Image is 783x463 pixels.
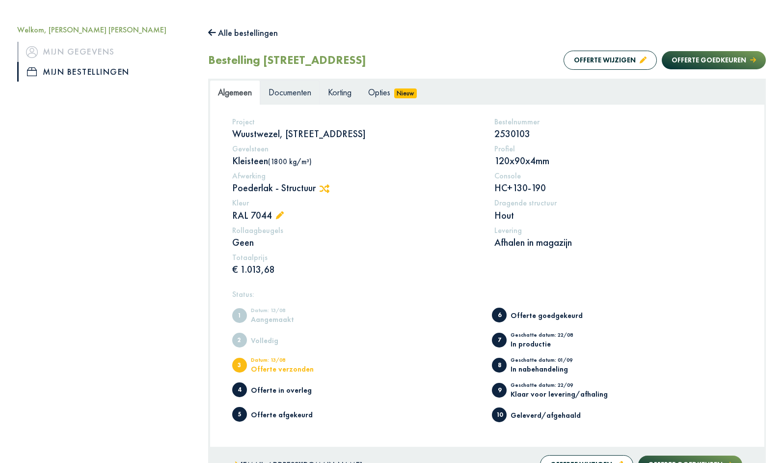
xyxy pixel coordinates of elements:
span: Documenten [269,87,311,98]
h5: Console [494,171,742,180]
h5: Status: [232,289,742,299]
p: Geen [232,236,480,249]
h5: Levering [494,226,742,235]
div: Offerte afgekeurd [251,411,332,418]
h5: Bestelnummer [494,117,742,126]
h5: Gevelsteen [232,144,480,153]
div: Geleverd/afgehaald [511,411,592,419]
span: Offerte afgekeurd [232,407,247,422]
p: € 1.013,68 [232,263,480,276]
div: Geschatte datum: 22/08 [511,332,592,340]
div: Geschatte datum: 01/09 [511,357,592,365]
span: Algemeen [218,87,252,98]
span: (1800 kg/m³) [268,157,312,166]
div: Datum: 13/08 [251,308,332,316]
p: HC+130-190 [494,181,742,194]
div: Geschatte datum: 22/09 [511,382,608,390]
div: Datum: 13/08 [251,357,332,365]
p: 2530103 [494,127,742,140]
button: Alle bestellingen [208,25,278,41]
span: In nabehandeling [492,358,507,373]
p: RAL 7044 [232,209,480,222]
span: In productie [492,333,507,347]
h5: Kleur [232,198,480,207]
span: Aangemaakt [232,308,247,323]
span: Geleverd/afgehaald [492,407,507,422]
span: Offerte in overleg [232,382,247,397]
div: Offerte goedgekeurd [511,312,592,319]
div: Aangemaakt [251,316,332,323]
a: iconMijn gegevens [17,42,193,61]
span: Opties [368,87,390,98]
span: Korting [328,87,351,98]
h5: Welkom, [PERSON_NAME] [PERSON_NAME] [17,25,193,34]
span: Offerte verzonden [232,358,247,373]
p: Hout [494,209,742,222]
h2: Bestelling [STREET_ADDRESS] [208,53,366,67]
div: In nabehandeling [511,365,592,373]
button: Offerte goedkeuren [662,51,766,69]
span: Offerte goedgekeurd [492,308,507,322]
div: Klaar voor levering/afhaling [511,390,608,398]
h5: Project [232,117,480,126]
img: icon [26,46,38,58]
h5: Afwerking [232,171,480,180]
h5: Totaalprijs [232,253,480,262]
div: In productie [511,340,592,347]
div: Offerte verzonden [251,365,332,373]
a: iconMijn bestellingen [17,62,193,82]
p: Kleisteen [232,154,480,167]
p: 120x90x4mm [494,154,742,167]
p: Poederlak - Structuur [232,181,480,194]
ul: Tabs [210,80,764,104]
div: Offerte in overleg [251,386,332,394]
div: Volledig [251,337,332,344]
h5: Rollaagbeugels [232,226,480,235]
p: Wuustwezel, [STREET_ADDRESS] [232,127,480,140]
span: Volledig [232,333,247,347]
p: Afhalen in magazijn [494,236,742,249]
span: Klaar voor levering/afhaling [492,383,507,398]
h5: Dragende structuur [494,198,742,207]
button: Offerte wijzigen [564,51,657,70]
span: Nieuw [394,88,417,98]
h5: Profiel [494,144,742,153]
img: icon [27,67,37,76]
